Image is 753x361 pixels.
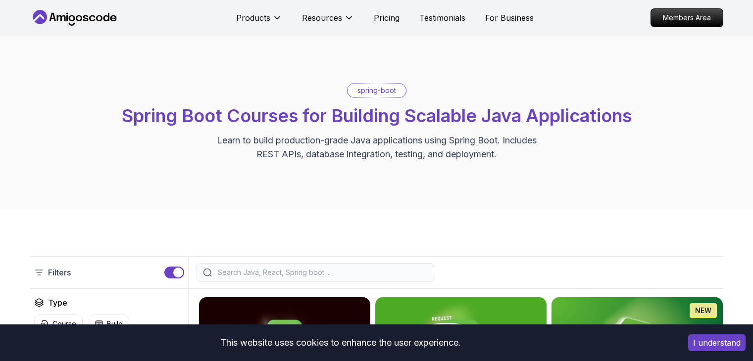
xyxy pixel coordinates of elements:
button: Resources [302,12,354,32]
p: Course [52,319,76,329]
h2: Type [48,297,67,309]
a: Pricing [374,12,400,24]
p: spring-boot [357,86,396,95]
button: Products [236,12,282,32]
p: Members Area [651,9,723,27]
button: Build [89,315,129,333]
p: Filters [48,267,71,278]
p: Products [236,12,270,24]
button: Accept cookies [688,334,746,351]
a: Testimonials [419,12,465,24]
a: Members Area [651,8,723,27]
p: Resources [302,12,342,24]
a: For Business [485,12,534,24]
button: Course [34,315,83,333]
span: Spring Boot Courses for Building Scalable Java Applications [122,105,632,127]
p: NEW [695,306,711,316]
input: Search Java, React, Spring boot ... [216,268,428,277]
p: Learn to build production-grade Java applications using Spring Boot. Includes REST APIs, database... [210,134,543,161]
div: This website uses cookies to enhance the user experience. [7,332,673,354]
p: Build [107,319,123,329]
